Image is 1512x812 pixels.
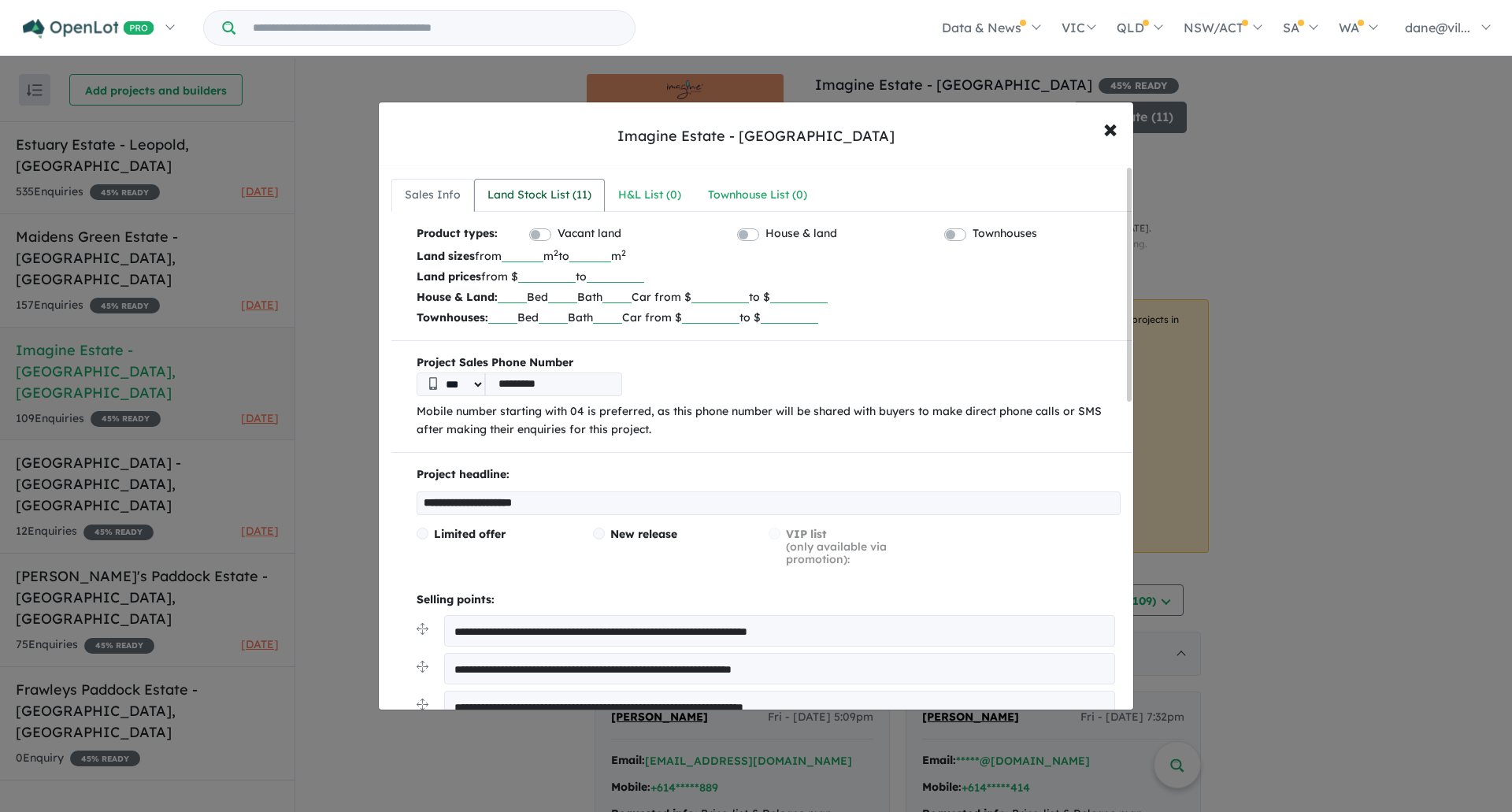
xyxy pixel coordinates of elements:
b: House & Land: [417,290,498,304]
sup: 2 [554,247,558,258]
span: × [1103,111,1117,145]
p: from $ to [417,266,1121,287]
b: Project Sales Phone Number [417,354,1121,373]
sup: 2 [621,247,626,258]
span: New release [610,527,677,541]
label: Townhouses [973,224,1037,243]
p: Mobile number starting with 04 is preferred, as this phone number will be shared with buyers to m... [417,402,1121,440]
p: Selling points: [417,591,1121,610]
p: Bed Bath Car from $ to $ [417,307,1121,328]
span: Limited offer [434,527,506,541]
div: H&L List ( 0 ) [618,186,681,205]
img: drag.svg [417,661,428,673]
img: Openlot PRO Logo White [23,19,154,39]
div: Land Stock List ( 11 ) [487,186,591,205]
b: Product types: [417,224,498,246]
p: Project headline: [417,465,1121,484]
label: House & land [765,224,837,243]
input: Try estate name, suburb, builder or developer [239,11,632,45]
div: Imagine Estate - [GEOGRAPHIC_DATA] [617,126,895,146]
img: drag.svg [417,623,428,635]
p: Bed Bath Car from $ to $ [417,287,1121,307]
b: Townhouses: [417,310,488,324]
div: Townhouse List ( 0 ) [708,186,807,205]
b: Land prices [417,269,481,284]
img: drag.svg [417,699,428,710]
label: Vacant land [558,224,621,243]
span: dane@vil... [1405,20,1470,35]
p: from m to m [417,246,1121,266]
div: Sales Info [405,186,461,205]
b: Land sizes [417,249,475,263]
img: Phone icon [429,377,437,390]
